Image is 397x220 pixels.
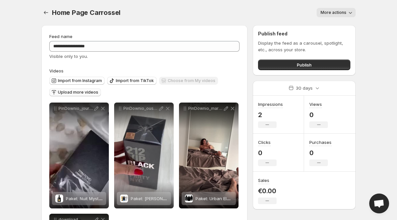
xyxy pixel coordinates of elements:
[49,103,109,208] div: PinDownio_journalperfumery_1758289347Paket: Nuit Mystique – 3 intensive LuxusparfumsPaket: Nuit M...
[58,90,98,95] span: Upload more videos
[114,103,174,208] div: PinDownio_ousamaisbrasil_1758289385Paket: Goldene Kraft – 3 legendäre HerrendüftePaket: [PERSON_N...
[179,103,239,208] div: PinDownio_marcodelia97_1758288905Paket: Urban Elegance – 3 raffinierte HerrendüftePaket: Urban El...
[185,195,193,202] img: Paket: Urban Elegance – 3 raffinierte Herrendüfte
[188,106,223,111] p: PinDownio_marcodelia97_1758288905
[123,106,158,111] p: PinDownio_ousamaisbrasil_1758289385
[59,106,93,111] p: PinDownio_journalperfumery_1758289347
[66,196,166,201] span: Paket: Nuit Mystique – 3 intensive Luxusparfums
[258,187,277,195] p: €0.00
[258,60,350,70] button: Publish
[258,30,350,37] h2: Publish feed
[120,195,128,202] img: Paket: Goldene Kraft – 3 legendäre Herrendüfte
[58,78,102,83] span: Import from Instagram
[258,111,283,119] p: 2
[258,101,283,108] h3: Impressions
[107,77,156,85] button: Import from TikTok
[258,149,277,157] p: 0
[309,139,331,146] h3: Purchases
[309,111,328,119] p: 0
[49,54,88,59] span: Visible only to you.
[317,8,356,17] button: More actions
[49,88,101,96] button: Upload more videos
[52,9,120,17] span: Home Page Carrossel
[258,177,269,184] h3: Sales
[258,40,350,53] p: Display the feed as a carousel, spotlight, etc., across your store.
[321,10,346,15] span: More actions
[41,8,51,17] button: Settings
[297,62,312,68] span: Publish
[55,195,63,202] img: Paket: Nuit Mystique – 3 intensive Luxusparfums
[196,196,298,201] span: Paket: Urban Elegance – 3 raffinierte Herrendüfte
[309,101,322,108] h3: Views
[369,194,389,213] div: Open chat
[116,78,154,83] span: Import from TikTok
[296,85,313,91] p: 30 days
[131,196,235,201] span: Paket: [PERSON_NAME] – 3 legendäre Herrendüfte
[309,149,331,157] p: 0
[49,68,64,73] span: Videos
[258,139,271,146] h3: Clicks
[49,34,72,39] span: Feed name
[49,77,105,85] button: Import from Instagram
